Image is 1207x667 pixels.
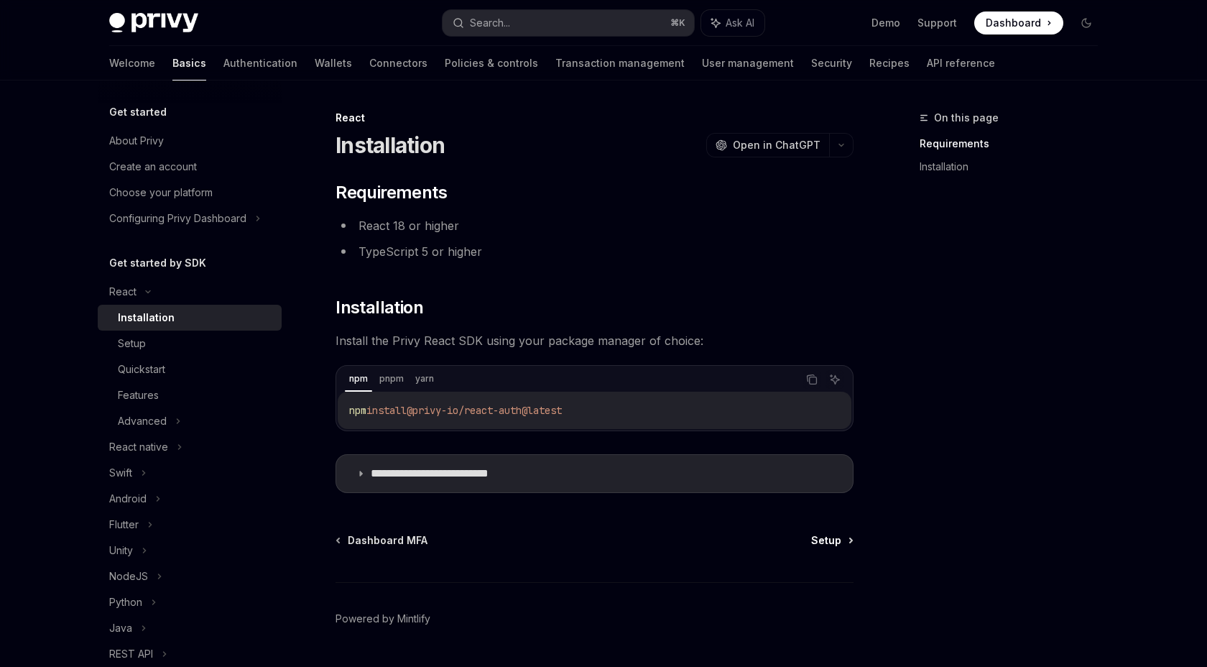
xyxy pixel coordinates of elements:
[98,128,282,154] a: About Privy
[348,533,427,548] span: Dashboard MFA
[411,370,438,387] div: yarn
[917,16,957,30] a: Support
[109,158,197,175] div: Create an account
[349,404,366,417] span: npm
[920,132,1109,155] a: Requirements
[702,46,794,80] a: User management
[98,180,282,206] a: Choose your platform
[98,382,282,408] a: Features
[109,620,132,637] div: Java
[375,370,408,387] div: pnpm
[109,132,164,149] div: About Privy
[811,533,841,548] span: Setup
[701,10,764,36] button: Ask AI
[826,370,844,389] button: Ask AI
[109,645,153,663] div: REST API
[336,132,445,158] h1: Installation
[336,331,854,351] span: Install the Privy React SDK using your package manager of choice:
[172,46,206,80] a: Basics
[934,109,999,126] span: On this page
[803,370,821,389] button: Copy the contents from the code block
[109,542,133,559] div: Unity
[336,216,854,236] li: React 18 or higher
[98,356,282,382] a: Quickstart
[407,404,562,417] span: @privy-io/react-auth@latest
[109,184,213,201] div: Choose your platform
[223,46,297,80] a: Authentication
[337,533,427,548] a: Dashboard MFA
[871,16,900,30] a: Demo
[315,46,352,80] a: Wallets
[733,138,820,152] span: Open in ChatGPT
[109,103,167,121] h5: Get started
[445,46,538,80] a: Policies & controls
[118,387,159,404] div: Features
[366,404,407,417] span: install
[109,516,139,533] div: Flutter
[109,283,137,300] div: React
[1075,11,1098,34] button: Toggle dark mode
[109,490,147,507] div: Android
[109,13,198,33] img: dark logo
[706,133,829,157] button: Open in ChatGPT
[118,309,175,326] div: Installation
[920,155,1109,178] a: Installation
[109,438,168,456] div: React native
[811,46,852,80] a: Security
[109,568,148,585] div: NodeJS
[927,46,995,80] a: API reference
[118,361,165,378] div: Quickstart
[118,335,146,352] div: Setup
[109,210,246,227] div: Configuring Privy Dashboard
[443,10,694,36] button: Search...⌘K
[118,413,167,430] div: Advanced
[336,111,854,125] div: React
[98,331,282,356] a: Setup
[98,154,282,180] a: Create an account
[670,17,685,29] span: ⌘ K
[345,370,372,387] div: npm
[869,46,910,80] a: Recipes
[986,16,1041,30] span: Dashboard
[336,296,423,319] span: Installation
[336,181,447,204] span: Requirements
[109,594,142,611] div: Python
[470,14,510,32] div: Search...
[974,11,1063,34] a: Dashboard
[726,16,754,30] span: Ask AI
[109,46,155,80] a: Welcome
[109,254,206,272] h5: Get started by SDK
[109,464,132,482] div: Swift
[336,612,430,626] a: Powered by Mintlify
[336,241,854,262] li: TypeScript 5 or higher
[369,46,427,80] a: Connectors
[811,533,852,548] a: Setup
[555,46,685,80] a: Transaction management
[98,305,282,331] a: Installation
